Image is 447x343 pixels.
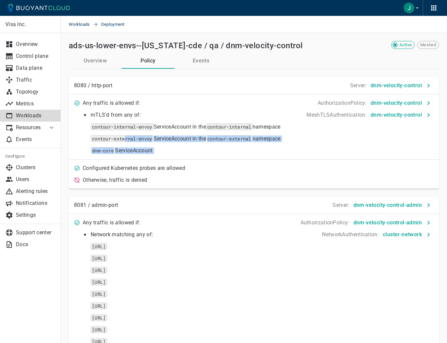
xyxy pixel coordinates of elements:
[368,80,434,92] button: dnm-velocity-control
[16,65,56,71] p: Data plane
[16,164,56,171] p: Clusters
[91,326,107,333] code: [URL]
[368,83,434,88] a: dnm-velocity-control
[350,82,367,89] p: Server :
[368,111,434,118] a: dnm-velocity-control
[91,279,107,286] code: [URL]
[351,199,434,211] button: dnm-velocity-control-admin
[16,188,56,195] p: Alerting rules
[383,231,422,238] h4: cluster-network
[91,290,107,297] code: [URL]
[83,177,147,183] p: Otherwise, traffic is denied
[175,53,227,69] button: Events
[371,100,422,106] h4: dnm-velocity-control
[91,147,280,154] p: ServiceAccount
[101,16,133,33] span: Deployment
[206,135,253,142] code: contour-external
[91,255,107,262] code: [URL]
[16,229,56,236] p: Support center
[83,165,185,171] p: Configured Kubernetes probes are allowed
[91,302,107,309] code: [URL]
[351,202,434,207] a: dnm-velocity-control-admin
[16,41,56,48] p: Overview
[16,53,56,59] p: Control plane
[16,241,56,248] p: Docs
[322,231,379,238] p: NetworkAuthentication :
[91,124,280,130] p: ServiceAccount in the namespace
[83,219,141,226] p: Any traffic is allowed if:
[397,42,414,48] span: Active
[5,154,56,159] h5: Configure
[353,202,422,209] h4: dnm-velocity-control-admin
[83,100,141,106] p: Any traffic is allowed if:
[206,123,253,130] code: contour-internal
[91,112,141,118] p: mTLS'd from any of:
[371,112,422,118] h4: dnm-velocity-control
[91,135,154,142] code: contour-external-envoy
[16,200,56,207] p: Notifications
[404,3,414,13] img: Julian Camilo Cuevas Alvear
[91,147,115,154] code: dnm-core
[368,99,434,106] a: dnm-velocity-control
[380,231,434,237] a: cluster-network
[91,314,107,321] code: [URL]
[16,212,56,218] p: Settings
[74,82,112,89] p: 8080 / http-port
[91,243,107,250] code: [URL]
[351,217,434,229] button: dnm-velocity-control-admin
[91,123,154,130] code: contour-internal-envoy
[16,136,56,143] p: Events
[69,53,122,69] button: Overview
[368,109,434,121] button: dnm-velocity-control
[74,202,118,209] p: 8081 / admin-port
[91,231,153,238] p: Network matching any of:
[380,229,434,241] button: cluster-network
[16,100,56,107] p: Metrics
[353,219,422,226] h4: dnm-velocity-control-admin
[418,42,439,48] span: Meshed
[16,176,56,183] p: Users
[318,100,367,106] p: AuthorizationPolicy :
[16,112,56,119] p: Workloads
[122,53,175,69] button: Policy
[301,219,349,226] p: AuthorizationPolicy :
[69,41,303,50] h2: ads-us-lower-envs--[US_STATE]-cde / qa / dnm-velocity-control
[368,97,434,109] button: dnm-velocity-control
[16,124,42,131] p: Resources
[5,21,55,28] p: Visa Inc.
[351,219,434,225] a: dnm-velocity-control-admin
[69,16,93,33] a: Workloads
[91,135,280,142] p: ServiceAccount in the namespace
[306,112,367,118] p: MeshTLSAuthentication :
[333,202,349,209] p: Server :
[16,89,56,95] p: Topology
[91,267,107,274] code: [URL]
[371,82,422,89] h4: dnm-velocity-control
[16,77,56,83] p: Traffic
